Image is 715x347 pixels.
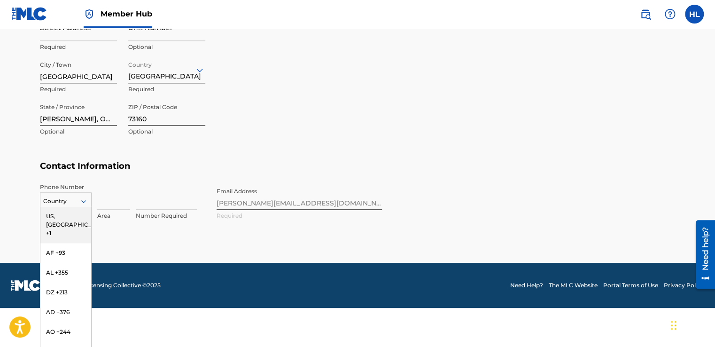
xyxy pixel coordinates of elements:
span: Member Hub [101,8,152,19]
label: Country [128,55,152,69]
a: Privacy Policy [664,281,704,290]
img: help [664,8,676,20]
div: [GEOGRAPHIC_DATA] [128,58,205,81]
img: MLC Logo [11,7,47,21]
div: DZ +213 [40,283,91,302]
img: logo [11,280,40,291]
a: The MLC Website [549,281,598,290]
div: AL +355 [40,263,91,283]
a: Need Help? [510,281,543,290]
iframe: Chat Widget [668,302,715,347]
p: Required [40,43,117,51]
h5: Contact Information [40,161,675,183]
div: Drag [671,311,676,339]
p: Required [40,85,117,94]
img: search [640,8,651,20]
p: Optional [128,127,205,136]
span: Mechanical Licensing Collective © 2025 [52,281,161,290]
iframe: Resource Center [689,217,715,292]
div: AO +244 [40,322,91,342]
p: Optional [40,127,117,136]
div: Help [661,5,679,24]
p: Number Required [136,212,197,220]
p: Area [97,212,130,220]
div: User Menu [685,5,704,24]
p: Required [128,85,205,94]
div: AF +93 [40,243,91,263]
a: Portal Terms of Use [603,281,658,290]
p: Optional [128,43,205,51]
img: Top Rightsholder [84,8,95,20]
a: Public Search [636,5,655,24]
div: AD +376 [40,302,91,322]
div: US, [GEOGRAPHIC_DATA] +1 [40,206,91,243]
